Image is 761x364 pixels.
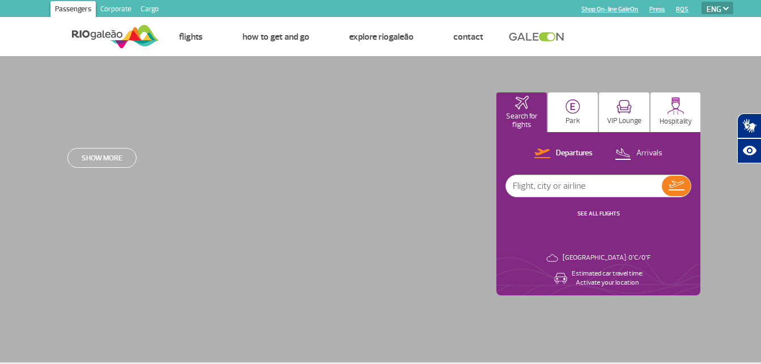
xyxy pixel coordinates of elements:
[243,31,309,43] a: How to get and go
[599,92,649,132] button: VIP Lounge
[67,148,137,168] a: Show more
[515,96,529,109] img: airplaneHomeActive.svg
[349,31,414,43] a: Explore RIOgaleão
[506,175,662,197] input: Flight, city or airline
[96,1,136,19] a: Corporate
[548,92,598,132] button: Park
[556,148,593,159] p: Departures
[737,113,761,163] div: Plugin de acessibilidade da Hand Talk.
[676,6,688,13] a: RQS
[649,6,665,13] a: Press
[667,97,685,115] img: hospitality.svg
[496,92,547,132] button: Search for flights
[531,146,596,161] button: Departures
[563,253,651,263] p: [GEOGRAPHIC_DATA]: 0°C/0°F
[607,117,641,125] p: VIP Lounge
[566,99,580,114] img: carParkingHome.svg
[581,6,638,13] a: Shop On-line GaleOn
[737,138,761,163] button: Abrir recursos assistivos.
[611,146,666,161] button: Arrivals
[574,209,623,218] button: SEE ALL FLIGHTS
[617,100,632,114] img: vipRoom.svg
[179,31,203,43] a: Flights
[453,31,483,43] a: Contact
[577,210,620,217] a: SEE ALL FLIGHTS
[636,148,662,159] p: Arrivals
[50,1,96,19] a: Passengers
[660,117,692,126] p: Hospitality
[502,112,541,129] p: Search for flights
[572,269,643,287] p: Estimated car travel time: Activate your location
[136,1,163,19] a: Cargo
[651,92,701,132] button: Hospitality
[737,113,761,138] button: Abrir tradutor de língua de sinais.
[566,117,580,125] p: Park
